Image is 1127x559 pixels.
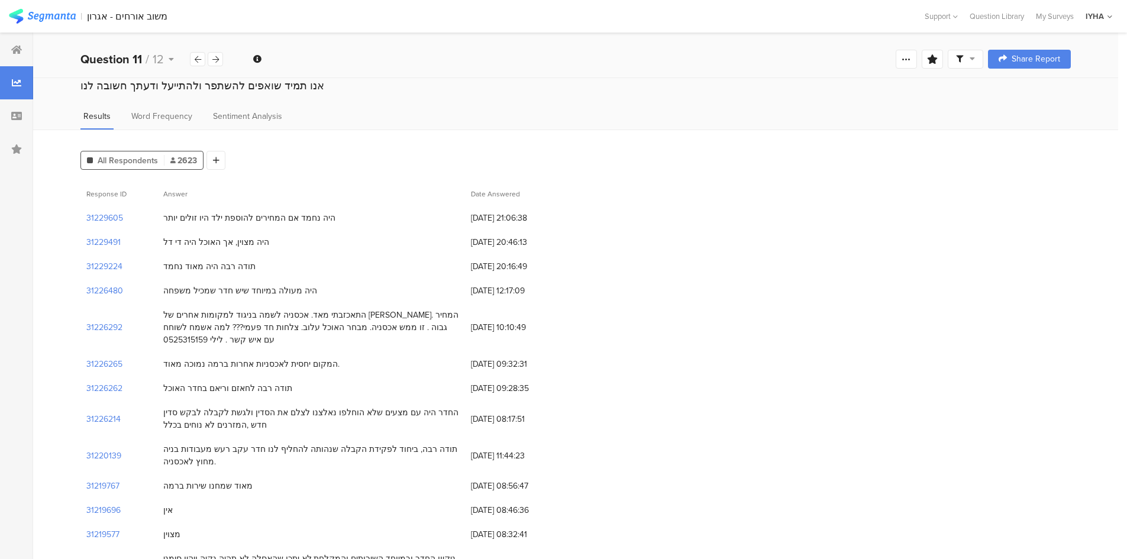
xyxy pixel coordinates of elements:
span: [DATE] 12:17:09 [471,285,566,297]
section: 31226265 [86,358,122,370]
section: 31229224 [86,260,122,273]
span: [DATE] 10:10:49 [471,321,566,334]
div: המקום יחסית לאכסניות אחרות ברמה נמוכה מאוד. [163,358,340,370]
span: [DATE] 21:06:38 [471,212,566,224]
span: [DATE] 08:56:47 [471,480,566,492]
b: Question 11 [80,50,142,68]
div: אין [163,504,173,516]
section: 31226480 [86,285,123,297]
a: Question Library [964,11,1030,22]
div: תודה רבה, ביחוד לפקידת הקבלה שנהותה להחליף לנו חדר עקב רעש מעבודות בניה מחוץ לאכסניה. [163,443,459,468]
section: 31219767 [86,480,120,492]
span: Share Report [1012,55,1060,63]
span: Sentiment Analysis [213,110,282,122]
span: Answer [163,189,188,199]
span: 2623 [170,154,197,167]
div: | [80,9,82,23]
span: [DATE] 09:32:31 [471,358,566,370]
span: Response ID [86,189,127,199]
section: 31229605 [86,212,123,224]
span: [DATE] 20:16:49 [471,260,566,273]
section: 31220139 [86,450,121,462]
section: 31226262 [86,382,122,395]
div: היה נחמד אם המחירים להוספת ילד היו זולים יותר [163,212,335,224]
div: IYHA [1086,11,1104,22]
span: [DATE] 08:46:36 [471,504,566,516]
div: היה מצוין, אך האוכל היה די דל [163,236,269,248]
span: Word Frequency [131,110,192,122]
div: החדר היה עם מצעים שלא הוחלפו נאלצנו לצלם את הסדין ולגשת לקבלה לבקש סדין חדש ,המזרנים לא נוחים בכלל [163,406,459,431]
div: תודה רבה לחאזם וריאם בחדר האוכל [163,382,292,395]
span: [DATE] 11:44:23 [471,450,566,462]
span: [DATE] 08:32:41 [471,528,566,541]
div: תודה רבה היה מאוד נחמד [163,260,256,273]
a: My Surveys [1030,11,1080,22]
section: 31219696 [86,504,121,516]
span: [DATE] 09:28:35 [471,382,566,395]
div: Support [925,7,958,25]
span: [DATE] 08:17:51 [471,413,566,425]
div: מאוד שמחנו שירות ברמה [163,480,253,492]
span: Results [83,110,111,122]
div: מצוין [163,528,180,541]
section: 31226292 [86,321,122,334]
div: התאכזבתי מאד. אכסניה לשמה בניגוד למקומות אחרים של [PERSON_NAME]. המחיר גבוה . זו ממש אכסניה. מבחר... [163,309,459,346]
img: segmanta logo [9,9,76,24]
section: 31229491 [86,236,121,248]
section: 31219577 [86,528,120,541]
span: Date Answered [471,189,520,199]
span: / [146,50,149,68]
section: 31226214 [86,413,121,425]
div: היה מעולה במיוחד שיש חדר שמכיל משפחה [163,285,317,297]
div: משוב אורחים - אגרון [87,11,167,22]
div: אנו תמיד שואפים להשתפר ולהתייעל ודעתך חשובה לנו [80,78,1071,93]
span: 12 [153,50,164,68]
span: All Respondents [98,154,158,167]
span: [DATE] 20:46:13 [471,236,566,248]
